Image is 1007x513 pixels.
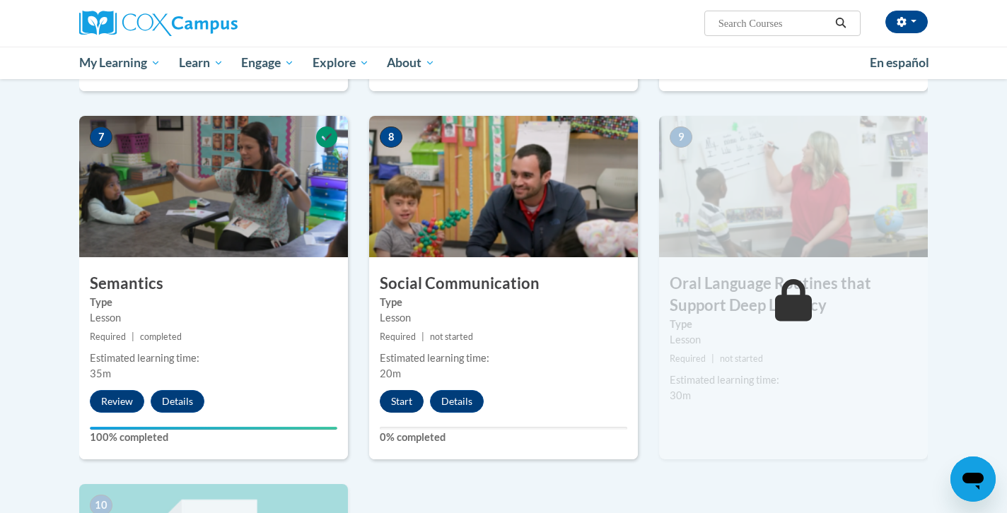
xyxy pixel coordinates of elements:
[670,126,692,148] span: 9
[670,332,917,348] div: Lesson
[79,11,348,36] a: Cox Campus
[421,331,424,342] span: |
[90,331,126,342] span: Required
[670,372,917,388] div: Estimated learning time:
[670,317,917,332] label: Type
[79,54,161,71] span: My Learning
[90,295,337,310] label: Type
[387,54,435,71] span: About
[232,47,303,79] a: Engage
[79,11,238,36] img: Cox Campus
[380,430,627,445] label: 0% completed
[369,116,638,257] img: Course Image
[659,273,928,317] h3: Oral Language Routines that Support Deep Literacy
[140,331,182,342] span: completed
[179,54,223,71] span: Learn
[90,126,112,148] span: 7
[90,427,337,430] div: Your progress
[79,116,348,257] img: Course Image
[90,310,337,326] div: Lesson
[151,390,204,413] button: Details
[670,389,691,401] span: 30m
[380,367,401,379] span: 20m
[90,390,144,413] button: Review
[659,116,928,257] img: Course Image
[380,310,627,326] div: Lesson
[720,353,763,364] span: not started
[90,367,111,379] span: 35m
[430,331,473,342] span: not started
[303,47,378,79] a: Explore
[950,456,996,502] iframe: Button to launch messaging window
[870,55,929,70] span: En español
[380,331,416,342] span: Required
[90,350,337,366] div: Estimated learning time:
[90,430,337,445] label: 100% completed
[58,47,949,79] div: Main menu
[830,15,851,32] button: Search
[170,47,233,79] a: Learn
[711,353,714,364] span: |
[132,331,134,342] span: |
[380,126,402,148] span: 8
[369,273,638,295] h3: Social Communication
[378,47,445,79] a: About
[380,390,424,413] button: Start
[885,11,928,33] button: Account Settings
[380,295,627,310] label: Type
[717,15,830,32] input: Search Courses
[79,273,348,295] h3: Semantics
[241,54,294,71] span: Engage
[313,54,369,71] span: Explore
[380,350,627,366] div: Estimated learning time:
[861,48,938,78] a: En español
[670,353,706,364] span: Required
[430,390,484,413] button: Details
[70,47,170,79] a: My Learning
